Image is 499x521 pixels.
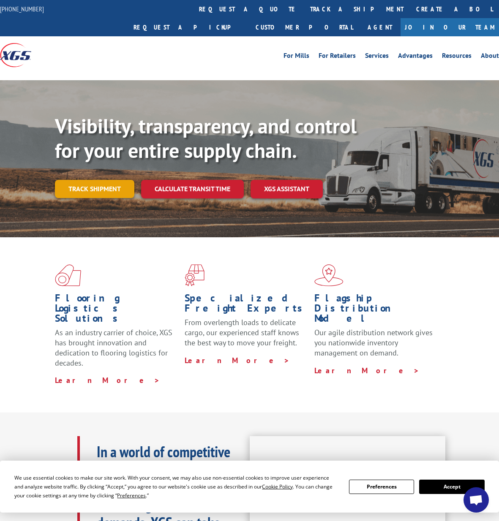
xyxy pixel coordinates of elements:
span: As an industry carrier of choice, XGS has brought innovation and dedication to flooring logistics... [55,328,172,367]
button: Preferences [349,480,414,494]
a: Learn More > [185,355,290,365]
img: xgs-icon-flagship-distribution-model-red [314,264,344,286]
a: For Retailers [319,52,356,62]
div: We use essential cookies to make our site work. With your consent, we may also use non-essential ... [14,473,339,500]
a: Customer Portal [249,18,359,36]
a: For Mills [284,52,309,62]
a: Request a pickup [127,18,249,36]
a: Resources [442,52,472,62]
img: xgs-icon-total-supply-chain-intelligence-red [55,264,81,286]
h1: Flagship Distribution Model [314,293,438,328]
h1: Flooring Logistics Solutions [55,293,178,328]
div: Open chat [464,487,489,513]
a: Services [365,52,389,62]
a: Learn More > [314,366,420,375]
span: Cookie Policy [262,483,293,490]
span: Preferences [117,492,146,499]
h1: Specialized Freight Experts [185,293,308,317]
a: Join Our Team [401,18,499,36]
b: Visibility, transparency, and control for your entire supply chain. [55,113,357,163]
button: Accept [419,480,484,494]
a: About [481,52,499,62]
span: Our agile distribution network gives you nationwide inventory management on demand. [314,328,433,358]
a: Calculate transit time [141,180,244,198]
p: From overlength loads to delicate cargo, our experienced staff knows the best way to move your fr... [185,317,308,355]
a: Agent [359,18,401,36]
a: XGS ASSISTANT [251,180,323,198]
a: Track shipment [55,180,134,198]
a: Advantages [398,52,433,62]
a: Learn More > [55,375,160,385]
img: xgs-icon-focused-on-flooring-red [185,264,205,286]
